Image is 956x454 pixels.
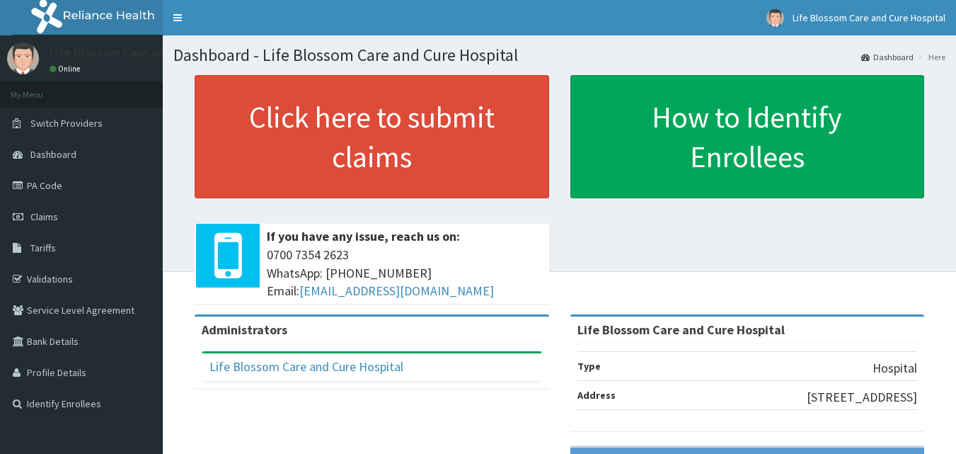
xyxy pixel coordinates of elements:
[173,46,945,64] h1: Dashboard - Life Blossom Care and Cure Hospital
[30,210,58,223] span: Claims
[267,246,542,300] span: 0700 7354 2623 WhatsApp: [PHONE_NUMBER] Email:
[267,228,460,244] b: If you have any issue, reach us on:
[7,42,39,74] img: User Image
[299,283,494,299] a: [EMAIL_ADDRESS][DOMAIN_NAME]
[793,11,945,24] span: Life Blossom Care and Cure Hospital
[807,388,917,407] p: [STREET_ADDRESS]
[570,75,925,198] a: How to Identify Enrollees
[766,9,784,27] img: User Image
[209,358,403,375] a: Life Blossom Care and Cure Hospital
[30,242,56,254] span: Tariffs
[202,322,287,338] b: Administrators
[30,117,103,130] span: Switch Providers
[577,360,601,373] b: Type
[861,51,914,63] a: Dashboard
[915,51,945,63] li: Here
[577,389,616,402] b: Address
[50,46,248,59] p: Life Blossom Care and Cure Hospital
[30,148,76,161] span: Dashboard
[195,75,549,198] a: Click here to submit claims
[577,322,785,338] strong: Life Blossom Care and Cure Hospital
[50,64,83,74] a: Online
[873,359,917,378] p: Hospital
